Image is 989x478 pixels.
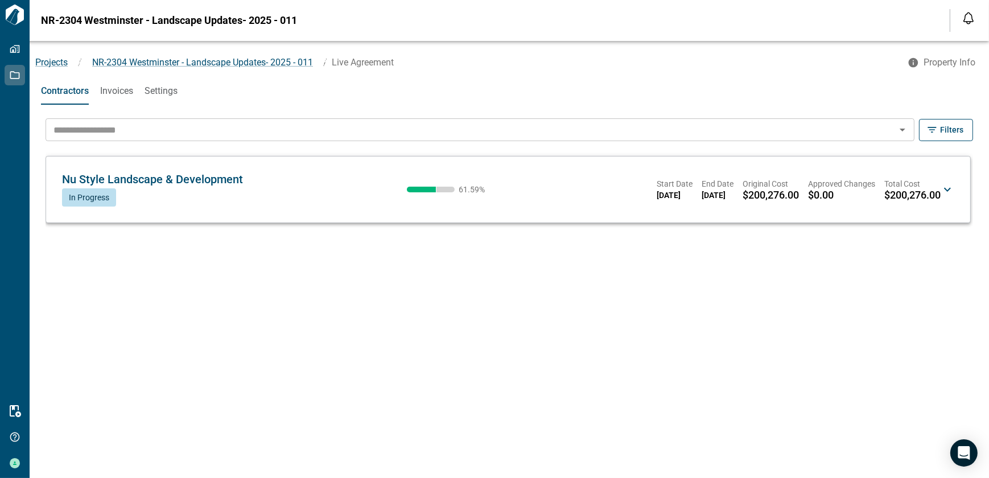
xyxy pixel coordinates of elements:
button: Open notification feed [959,9,978,27]
button: Property Info [901,52,984,73]
span: In Progress [69,193,109,202]
span: NR-2304 Westminster - Landscape Updates- 2025 - 011 [41,15,297,26]
span: Invoices [100,85,133,97]
span: Nu Style Landscape & Development [62,172,243,186]
span: Total Cost [884,178,941,189]
span: Property Info [924,57,975,68]
span: $200,276.00 [884,189,941,201]
span: End Date [702,178,733,189]
span: [DATE] [657,189,693,201]
span: Original Cost [743,178,799,189]
div: Open Intercom Messenger [950,439,978,467]
span: Start Date [657,178,693,189]
span: [DATE] [702,189,733,201]
span: $200,276.00 [743,189,799,201]
span: Contractors [41,85,89,97]
span: NR-2304 Westminster - Landscape Updates- 2025 - 011 [92,57,313,68]
span: $0.00 [808,189,834,201]
span: Approved Changes [808,178,875,189]
span: 61.59 % [459,186,493,193]
button: Filters [919,119,973,141]
span: Live Agreement [332,57,394,68]
nav: breadcrumb [30,56,901,69]
div: base tabs [30,77,989,105]
a: Projects [35,57,68,68]
div: Nu Style Landscape & DevelopmentIn Progress61.59%Start Date[DATE]End Date[DATE]Original Cost$200,... [57,166,959,213]
button: Open [895,122,910,138]
span: Settings [145,85,178,97]
span: Filters [940,124,963,135]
